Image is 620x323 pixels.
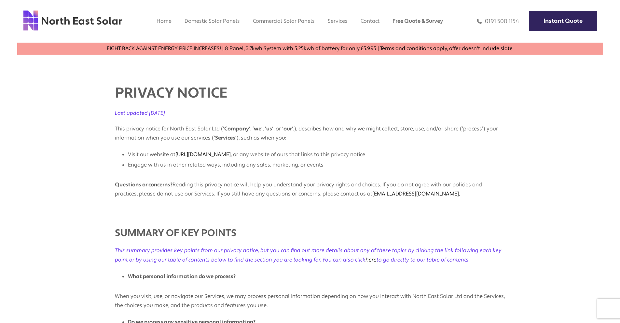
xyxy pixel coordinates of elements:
[157,18,172,24] a: Home
[224,125,249,132] strong: Company
[115,110,165,116] em: Last updated [DATE]
[477,18,519,25] a: 0191 500 1154
[253,18,315,24] a: Commercial Solar Panels
[529,11,597,31] a: Instant Quote
[115,227,237,239] strong: SUMMARY OF KEY POINTS
[115,118,505,142] p: This privacy notice for North East Solar Ltd (‘ ‘, ‘ ‘, ‘ ‘, or ‘ ‘,), describes how and why we m...
[185,18,240,24] a: Domestic Solar Panels
[372,190,460,197] a: [EMAIL_ADDRESS][DOMAIN_NAME].
[115,84,227,102] strong: PRIVACY NOTICE
[175,151,231,158] a: [URL][DOMAIN_NAME]
[128,148,505,158] li: Visit our website at , or any website of ours that links to this privacy notice
[254,125,261,132] strong: we
[328,18,348,24] a: Services
[283,125,292,132] strong: our
[115,181,172,188] strong: Questions or concerns?
[393,18,443,24] a: Free Quote & Survey
[115,174,505,198] p: Reading this privacy notice will help you understand your privacy rights and choices. If you do n...
[128,273,236,280] strong: What personal information do we process?
[115,247,502,263] em: This summary provides key points from our privacy notice, but you can find out more details about...
[361,18,379,24] a: Contact
[128,158,505,168] li: Engage with us in other related ways, including any sales, marketing, or events
[215,134,235,141] strong: Services
[115,285,505,310] p: When you visit, use, or navigate our Services, we may process personal information depending on h...
[23,10,123,31] img: north east solar logo
[365,256,377,263] a: here
[266,125,272,132] strong: us
[477,18,482,25] img: phone icon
